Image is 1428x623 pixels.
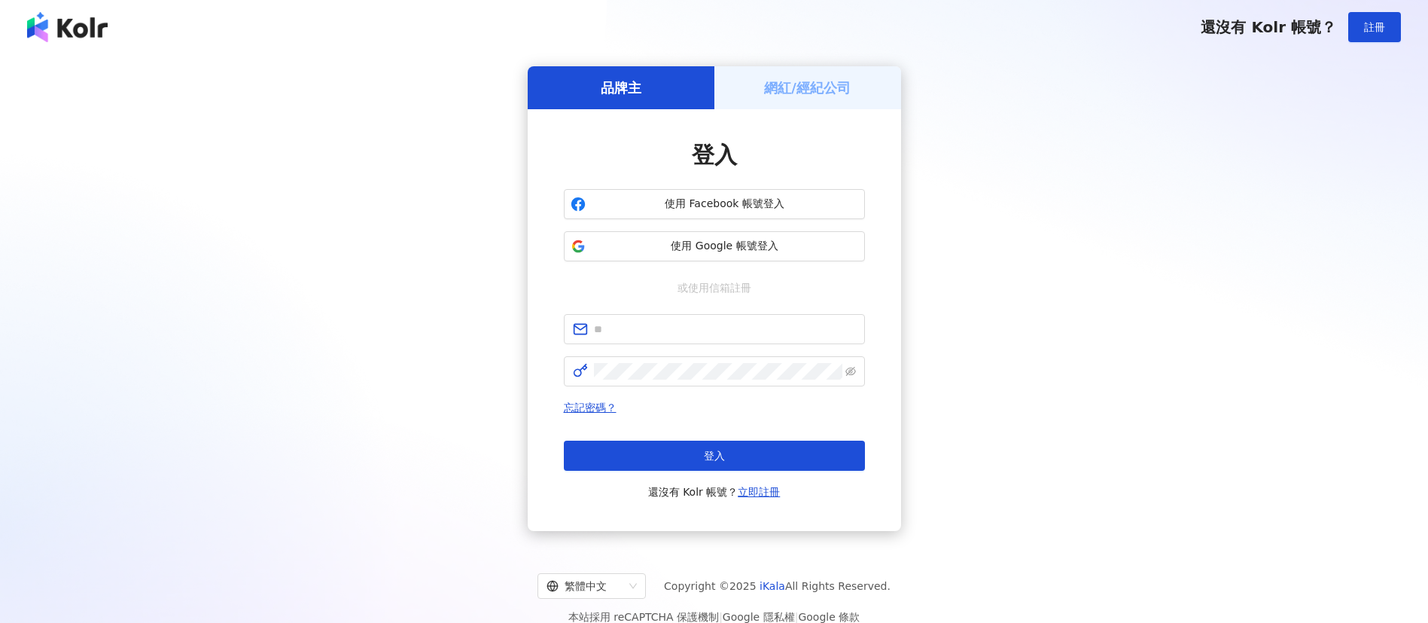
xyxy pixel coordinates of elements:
[704,450,725,462] span: 登入
[1348,12,1401,42] button: 註冊
[592,239,858,254] span: 使用 Google 帳號登入
[648,483,781,501] span: 還沒有 Kolr 帳號？
[738,486,780,498] a: 立即註冊
[667,279,762,296] span: 或使用信箱註冊
[795,611,799,623] span: |
[564,441,865,471] button: 登入
[564,402,617,414] a: 忘記密碼？
[664,577,891,595] span: Copyright © 2025 All Rights Reserved.
[1201,18,1336,36] span: 還沒有 Kolr 帳號？
[564,231,865,261] button: 使用 Google 帳號登入
[798,611,860,623] a: Google 條款
[601,78,641,97] h5: 品牌主
[764,78,851,97] h5: 網紅/經紀公司
[692,142,737,168] span: 登入
[723,611,795,623] a: Google 隱私權
[1364,21,1385,33] span: 註冊
[547,574,623,598] div: 繁體中文
[564,189,865,219] button: 使用 Facebook 帳號登入
[27,12,108,42] img: logo
[845,366,856,377] span: eye-invisible
[719,611,723,623] span: |
[760,580,785,592] a: iKala
[592,197,858,212] span: 使用 Facebook 帳號登入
